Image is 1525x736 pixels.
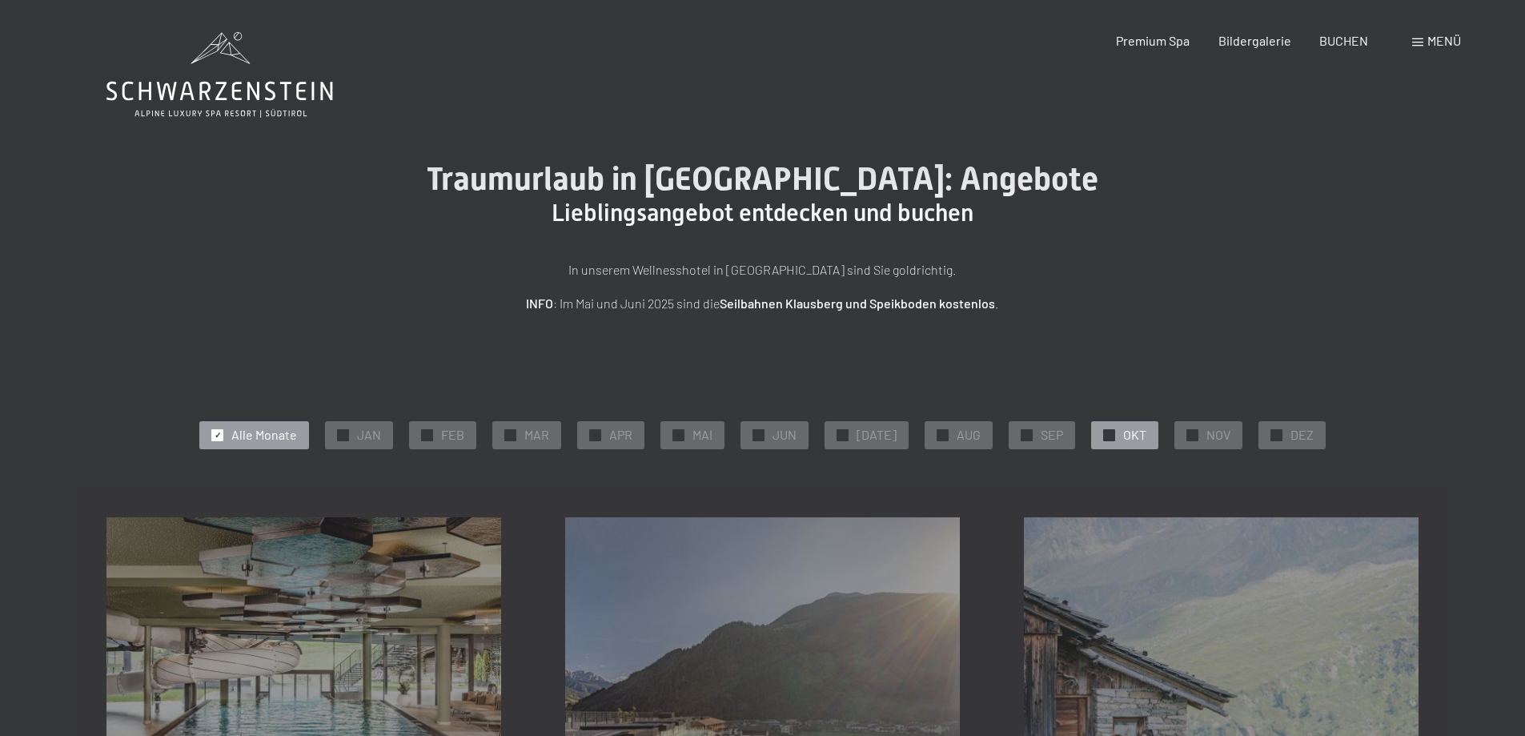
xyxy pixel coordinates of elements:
[363,259,1163,280] p: In unserem Wellnesshotel in [GEOGRAPHIC_DATA] sind Sie goldrichtig.
[1290,426,1314,444] span: DEZ
[363,293,1163,314] p: : Im Mai und Juni 2025 sind die .
[215,429,221,440] span: ✓
[526,296,553,311] strong: INFO
[1123,426,1146,444] span: OKT
[340,429,347,440] span: ✓
[1218,33,1291,48] a: Bildergalerie
[424,429,431,440] span: ✓
[773,426,797,444] span: JUN
[1116,33,1190,48] a: Premium Spa
[1274,429,1280,440] span: ✓
[857,426,897,444] span: [DATE]
[1319,33,1368,48] a: BUCHEN
[552,199,973,227] span: Lieblingsangebot entdecken und buchen
[1190,429,1196,440] span: ✓
[756,429,762,440] span: ✓
[940,429,946,440] span: ✓
[357,426,381,444] span: JAN
[676,429,682,440] span: ✓
[592,429,599,440] span: ✓
[957,426,981,444] span: AUG
[1024,429,1030,440] span: ✓
[1106,429,1113,440] span: ✓
[441,426,464,444] span: FEB
[609,426,632,444] span: APR
[692,426,712,444] span: MAI
[231,426,297,444] span: Alle Monate
[720,296,995,311] strong: Seilbahnen Klausberg und Speikboden kostenlos
[524,426,549,444] span: MAR
[1041,426,1063,444] span: SEP
[508,429,514,440] span: ✓
[840,429,846,440] span: ✓
[1206,426,1230,444] span: NOV
[1427,33,1461,48] span: Menü
[427,160,1098,198] span: Traumurlaub in [GEOGRAPHIC_DATA]: Angebote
